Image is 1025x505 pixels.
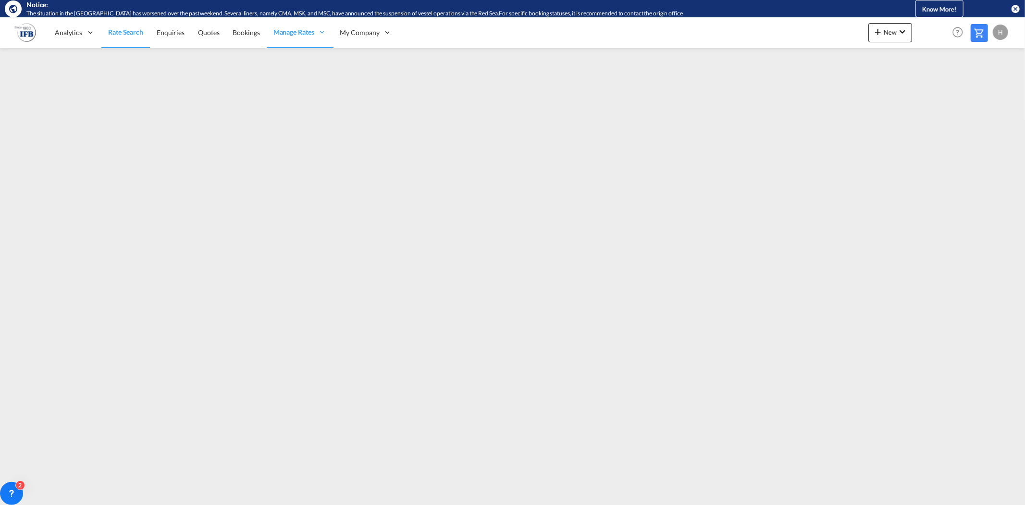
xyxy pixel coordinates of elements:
[872,26,884,38] md-icon: icon-plus 400-fg
[993,25,1008,40] div: H
[150,17,191,48] a: Enquiries
[340,28,380,38] span: My Company
[226,17,267,48] a: Bookings
[14,22,36,43] img: b628ab10256c11eeb52753acbc15d091.png
[55,28,82,38] span: Analytics
[108,28,143,36] span: Rate Search
[922,5,957,13] span: Know More!
[333,17,399,48] div: My Company
[950,24,966,40] span: Help
[191,17,226,48] a: Quotes
[267,17,333,48] div: Manage Rates
[198,28,219,37] span: Quotes
[868,23,912,42] button: icon-plus 400-fgNewicon-chevron-down
[273,27,314,37] span: Manage Rates
[26,10,868,18] div: The situation in the Red Sea has worsened over the past weekend. Several liners, namely CMA, MSK,...
[872,28,908,36] span: New
[48,17,101,48] div: Analytics
[101,17,150,48] a: Rate Search
[897,26,908,38] md-icon: icon-chevron-down
[233,28,260,37] span: Bookings
[157,28,185,37] span: Enquiries
[9,4,18,13] md-icon: icon-earth
[1011,4,1020,13] button: icon-close-circle
[950,24,971,41] div: Help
